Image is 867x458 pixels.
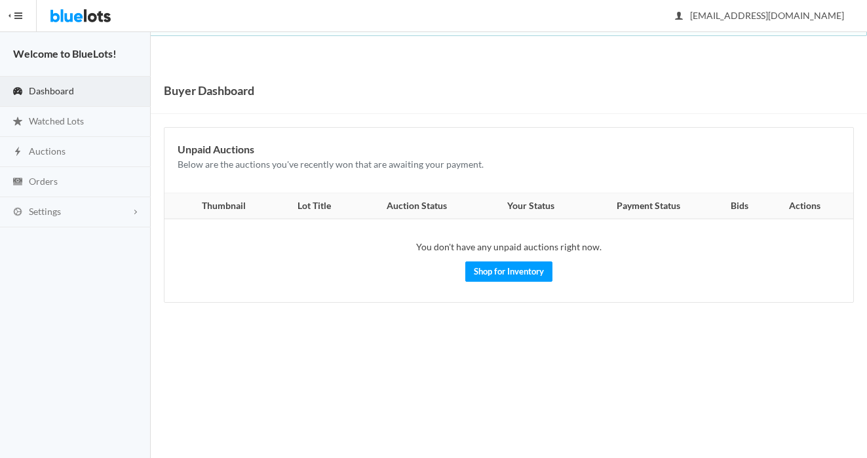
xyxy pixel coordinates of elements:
b: Unpaid Auctions [178,143,254,155]
ion-icon: cash [11,176,24,189]
th: Lot Title [275,193,353,219]
th: Actions [765,193,853,219]
th: Auction Status [354,193,480,219]
th: Payment Status [583,193,714,219]
span: Auctions [29,145,66,157]
span: Dashboard [29,85,74,96]
span: [EMAIL_ADDRESS][DOMAIN_NAME] [676,10,844,21]
span: Settings [29,206,61,217]
ion-icon: star [11,116,24,128]
span: Orders [29,176,58,187]
h1: Buyer Dashboard [164,81,254,100]
strong: Welcome to BlueLots! [13,47,117,60]
ion-icon: flash [11,146,24,159]
ion-icon: person [672,10,685,23]
span: Watched Lots [29,115,84,126]
a: Shop for Inventory [465,261,552,282]
th: Thumbnail [164,193,275,219]
th: Bids [714,193,765,219]
th: Your Status [480,193,583,219]
ion-icon: cog [11,206,24,219]
p: Below are the auctions you've recently won that are awaiting your payment. [178,157,840,172]
p: You don't have any unpaid auctions right now. [178,240,840,255]
ion-icon: speedometer [11,86,24,98]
